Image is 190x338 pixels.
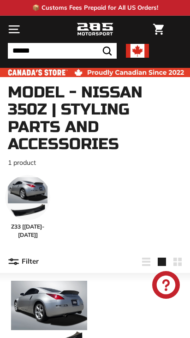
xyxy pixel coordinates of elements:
[148,16,168,42] a: Cart
[77,22,113,37] img: Logo_285_Motorsport_areodynamics_components
[32,3,158,12] p: 📦 Customs Fees Prepaid for All US Orders!
[5,223,50,239] span: Z33 [[DATE]-[DATE]]
[8,43,117,59] input: Search
[149,271,183,301] inbox-online-store-chat: Shopify online store chat
[5,175,50,239] a: Z33 [[DATE]-[DATE]]
[8,251,39,273] button: Filter
[8,84,182,153] h1: Model - Nissan 350Z | Styling Parts and Accessories
[8,158,182,168] p: 1 product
